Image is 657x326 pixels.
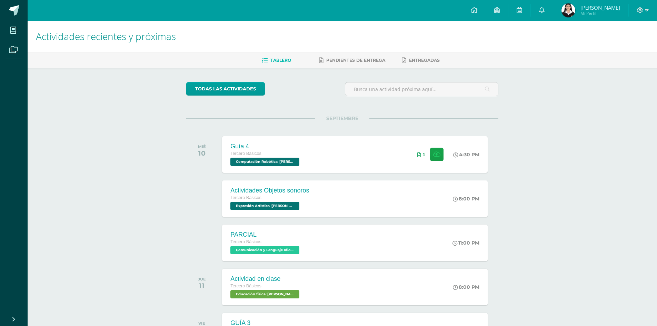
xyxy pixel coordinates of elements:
span: Expresión Artistica 'Arquimedes' [230,202,299,210]
div: Actividad en clase [230,275,301,283]
div: MIÉ [198,144,206,149]
div: Guía 4 [230,143,301,150]
div: Actividades Objetos sonoros [230,187,309,194]
span: Tercero Básicos [230,151,261,156]
span: SEPTIEMBRE [315,115,369,121]
span: [PERSON_NAME] [580,4,620,11]
div: VIE [198,321,205,326]
span: Mi Perfil [580,10,620,16]
span: Entregadas [409,58,440,63]
div: 8:00 PM [453,284,479,290]
div: JUE [198,277,206,281]
span: Pendientes de entrega [326,58,385,63]
div: 11 [198,281,206,290]
span: Comunicación y Lenguaje Idioma Extranjero 'Arquimedes' [230,246,299,254]
a: Tablero [262,55,291,66]
span: Tercero Básicos [230,195,261,200]
div: PARCIAL [230,231,301,238]
div: 4:30 PM [453,151,479,158]
div: Archivos entregados [417,152,425,157]
a: Pendientes de entrega [319,55,385,66]
div: 10 [198,149,206,157]
span: 1 [422,152,425,157]
input: Busca una actividad próxima aquí... [345,82,498,96]
span: Computación Robótica 'Arquimedes' [230,158,299,166]
a: Entregadas [402,55,440,66]
span: Tercero Básicos [230,239,261,244]
div: 8:00 PM [453,196,479,202]
a: todas las Actividades [186,82,265,96]
span: Tercero Básicos [230,284,261,288]
span: Actividades recientes y próximas [36,30,176,43]
div: 11:00 PM [452,240,479,246]
img: 5e4f7149edc7d71d01c7713297895d50.png [561,3,575,17]
span: Tablero [270,58,291,63]
span: Educación física 'Arquimedes' [230,290,299,298]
